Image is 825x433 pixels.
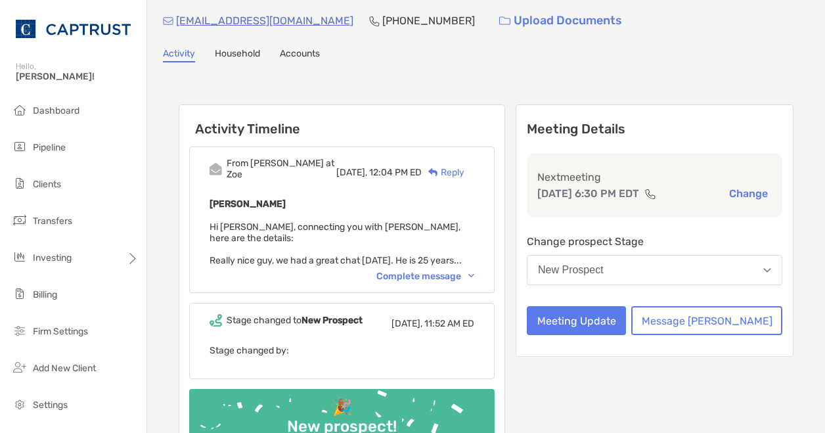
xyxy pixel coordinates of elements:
[210,198,286,210] b: [PERSON_NAME]
[280,48,320,62] a: Accounts
[527,233,782,250] p: Change prospect Stage
[538,264,604,276] div: New Prospect
[12,175,28,191] img: clients icon
[163,48,195,62] a: Activity
[369,167,422,178] span: 12:04 PM ED
[428,168,438,177] img: Reply icon
[227,315,363,326] div: Stage changed to
[491,7,631,35] a: Upload Documents
[33,326,88,337] span: Firm Settings
[210,221,462,266] span: Hi [PERSON_NAME], connecting you with [PERSON_NAME], here are the details: Really nice guy, we ha...
[527,306,626,335] button: Meeting Update
[210,342,474,359] p: Stage changed by:
[33,179,61,190] span: Clients
[12,323,28,338] img: firm-settings icon
[33,399,68,411] span: Settings
[12,359,28,375] img: add_new_client icon
[424,318,474,329] span: 11:52 AM ED
[33,105,79,116] span: Dashboard
[12,286,28,302] img: billing icon
[301,315,363,326] b: New Prospect
[16,5,131,53] img: CAPTRUST Logo
[336,167,367,178] span: [DATE],
[327,398,357,417] div: 🎉
[537,185,639,202] p: [DATE] 6:30 PM EDT
[33,216,72,227] span: Transfers
[12,249,28,265] img: investing icon
[210,163,222,175] img: Event icon
[33,289,57,300] span: Billing
[382,12,475,29] p: [PHONE_NUMBER]
[644,189,656,199] img: communication type
[227,158,336,180] div: From [PERSON_NAME] at Zoe
[537,169,772,185] p: Next meeting
[763,268,771,273] img: Open dropdown arrow
[12,212,28,228] img: transfers icon
[468,274,474,278] img: Chevron icon
[210,314,222,327] img: Event icon
[179,105,504,137] h6: Activity Timeline
[527,121,782,137] p: Meeting Details
[33,363,96,374] span: Add New Client
[33,252,72,263] span: Investing
[422,166,464,179] div: Reply
[163,17,173,25] img: Email Icon
[215,48,260,62] a: Household
[12,102,28,118] img: dashboard icon
[527,255,782,285] button: New Prospect
[499,16,510,26] img: button icon
[725,187,772,200] button: Change
[631,306,782,335] button: Message [PERSON_NAME]
[391,318,422,329] span: [DATE],
[16,71,139,82] span: [PERSON_NAME]!
[33,142,66,153] span: Pipeline
[176,12,353,29] p: [EMAIL_ADDRESS][DOMAIN_NAME]
[376,271,474,282] div: Complete message
[12,139,28,154] img: pipeline icon
[369,16,380,26] img: Phone Icon
[12,396,28,412] img: settings icon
